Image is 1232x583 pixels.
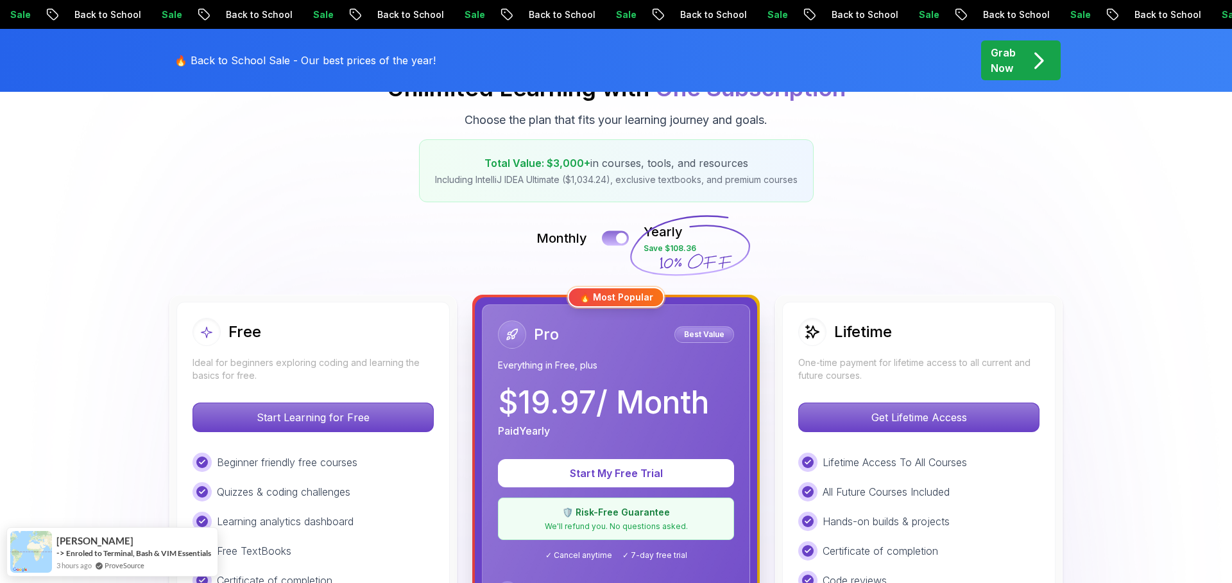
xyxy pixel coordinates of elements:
[498,459,734,487] button: Start My Free Trial
[513,466,719,481] p: Start My Free Trial
[217,543,291,559] p: Free TextBooks
[806,8,893,21] p: Back to School
[435,173,798,186] p: Including IntelliJ IDEA Ultimate ($1,034.24), exclusive textbooks, and premium courses
[56,560,92,571] span: 3 hours ago
[957,8,1045,21] p: Back to School
[56,535,133,546] span: [PERSON_NAME]
[10,531,52,573] img: provesource social proof notification image
[217,484,350,500] p: Quizzes & coding challenges
[439,8,480,21] p: Sale
[105,560,144,571] a: ProveSource
[287,8,329,21] p: Sale
[823,484,950,500] p: All Future Courses Included
[503,8,590,21] p: Back to School
[1045,8,1086,21] p: Sale
[823,514,950,529] p: Hands-on builds & projects
[193,403,433,431] p: Start Learning for Free
[498,423,550,439] p: Paid Yearly
[823,455,967,470] p: Lifetime Access To All Courses
[893,8,934,21] p: Sale
[352,8,439,21] p: Back to School
[136,8,177,21] p: Sale
[654,8,742,21] p: Back to School
[676,328,732,341] p: Best Value
[465,111,767,129] p: Choose the plan that fits your learning journey and goals.
[506,506,726,519] p: 🛡️ Risk-Free Guarantee
[56,548,65,558] span: ->
[534,324,559,345] h2: Pro
[193,403,434,432] button: Start Learning for Free
[536,229,587,247] p: Monthly
[991,45,1016,76] p: Grab Now
[799,403,1039,431] p: Get Lifetime Access
[798,403,1039,432] button: Get Lifetime Access
[498,359,734,372] p: Everything in Free, plus
[193,411,434,424] a: Start Learning for Free
[217,455,357,470] p: Beginner friendly free courses
[545,550,612,561] span: ✓ Cancel anytime
[228,322,261,342] h2: Free
[175,53,436,68] p: 🔥 Back to School Sale - Our best prices of the year!
[217,514,354,529] p: Learning analytics dashboard
[590,8,631,21] p: Sale
[49,8,136,21] p: Back to School
[200,8,287,21] p: Back to School
[1109,8,1196,21] p: Back to School
[435,155,798,171] p: in courses, tools, and resources
[742,8,783,21] p: Sale
[506,521,726,532] p: We'll refund you. No questions asked.
[798,411,1039,424] a: Get Lifetime Access
[193,356,434,382] p: Ideal for beginners exploring coding and learning the basics for free.
[498,387,709,418] p: $ 19.97 / Month
[66,548,211,559] a: Enroled to Terminal, Bash & VIM Essentials
[387,75,846,101] h2: Unlimited Learning with
[798,356,1039,382] p: One-time payment for lifetime access to all current and future courses.
[484,157,590,170] span: Total Value: $3,000+
[823,543,938,559] p: Certificate of completion
[834,322,892,342] h2: Lifetime
[622,550,687,561] span: ✓ 7-day free trial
